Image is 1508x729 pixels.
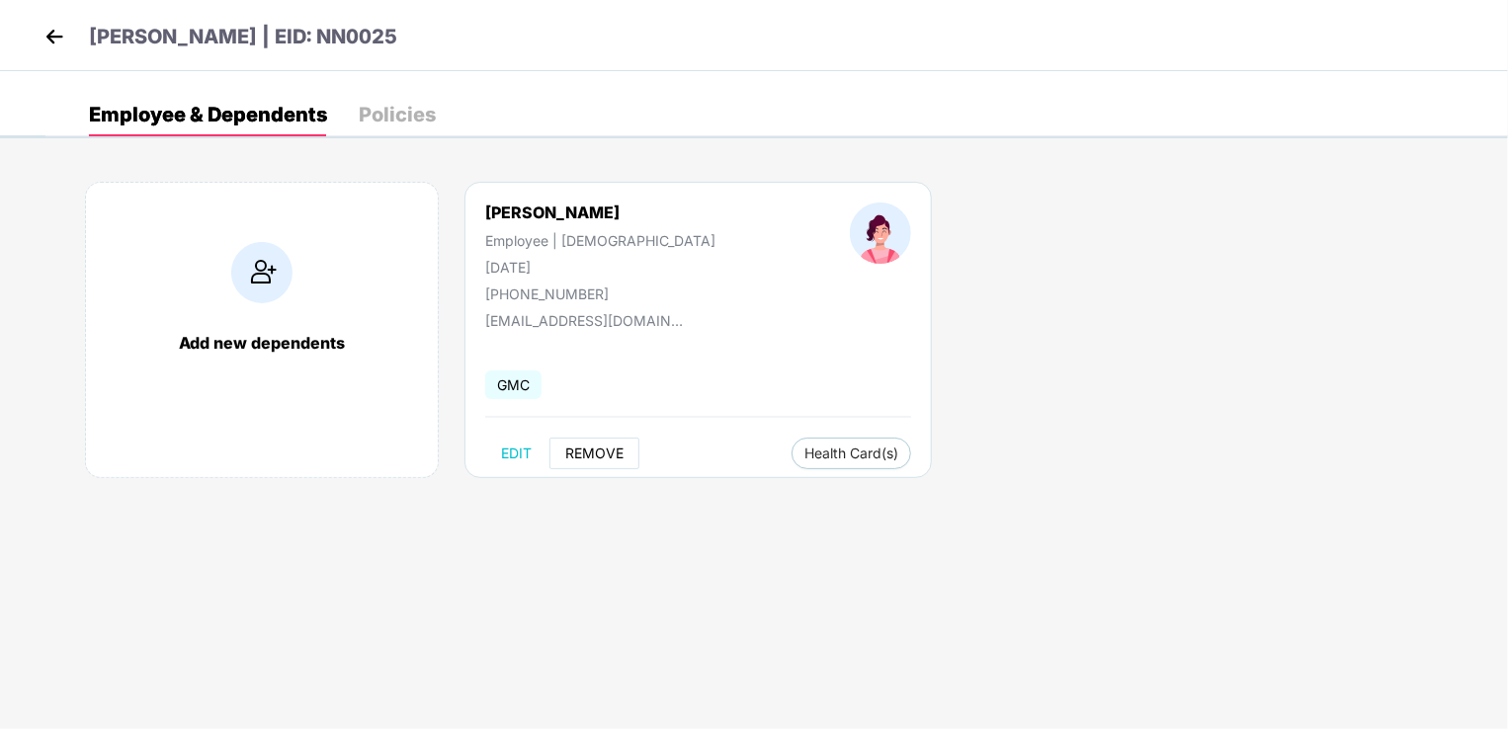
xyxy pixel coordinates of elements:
[792,438,911,469] button: Health Card(s)
[89,22,397,52] p: [PERSON_NAME] | EID: NN0025
[485,370,542,399] span: GMC
[501,445,532,461] span: EDIT
[40,22,69,51] img: back
[485,232,715,249] div: Employee | [DEMOGRAPHIC_DATA]
[565,445,624,461] span: REMOVE
[231,242,293,303] img: addIcon
[106,333,418,353] div: Add new dependents
[549,438,639,469] button: REMOVE
[485,202,715,222] div: [PERSON_NAME]
[804,448,898,458] span: Health Card(s)
[485,438,547,469] button: EDIT
[89,105,327,124] div: Employee & Dependents
[485,312,683,329] div: [EMAIL_ADDRESS][DOMAIN_NAME]
[485,259,715,276] div: [DATE]
[359,105,436,124] div: Policies
[850,202,911,264] img: profileImage
[485,285,715,302] div: [PHONE_NUMBER]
